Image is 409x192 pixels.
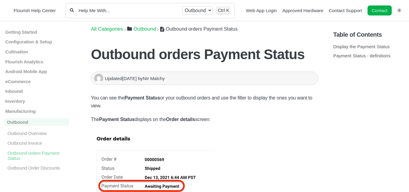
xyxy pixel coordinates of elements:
h5: Table of Contents [333,31,404,38]
a: Cultivation [5,49,69,54]
span: by [138,76,165,81]
strong: Order details [166,117,195,122]
a: Android Mobile App [5,69,69,74]
span: ​Outbound [134,26,156,32]
a: Breadcrumb link to All Categories [91,26,123,32]
a: eCommerce [5,79,69,84]
p: Outbound orders Payment Status [7,150,69,161]
a: Getting Started [5,29,69,35]
input: Help Me With... [78,8,178,13]
a: Payment Status - definitions [333,53,391,58]
a: Outbound [5,118,69,126]
a: Outbound Invoice [5,140,69,146]
span: Outbound orders Payment Status [166,26,237,32]
p: Outbound Order Discounts and Charges [7,165,69,176]
img: NIr Malchy [94,74,103,83]
h1: Outbound orders Payment Status [91,46,318,62]
strong: Payment Status [99,117,134,122]
p: Outbound Invoice [7,140,69,146]
section: Table of Contents [333,21,404,168]
span: All Categories [91,26,123,32]
img: Flourish Help Center Logo [8,6,11,15]
a: Configuration & Setup [5,39,69,44]
a: Outbound Order Discounts and Charges [5,165,69,176]
strong: Payment Status [124,95,160,100]
a: Inventory [5,99,69,104]
span: Flourish Help Center [14,8,56,13]
a: Display the Payment Status [333,44,390,49]
a: Flourish Help Center [8,6,56,15]
span: Updated [105,76,138,81]
a: Web App Login navigation item [246,8,277,13]
a: Flourish Analytics [5,59,69,64]
a: Inbound [5,89,69,94]
p: The displays on the screen: [91,116,318,123]
time: [DATE] [122,76,137,81]
a: Contact Support navigation item [329,8,362,13]
li: Contact desktop [366,6,393,15]
kbd: Ctrl [218,8,225,13]
a: Contact [368,5,392,15]
a: Outbound Overview [5,130,69,136]
span: NIr Malchy [143,76,165,81]
a: Switch dark mode setting [397,8,401,13]
kbd: K [226,8,229,13]
a: Approved Hardware navigation item [282,8,323,13]
a: Outbound orders Payment Status [5,150,69,161]
a: Manufacturing [5,109,69,114]
p: Outbound Overview [7,130,69,136]
p: You can see the or your outbound orders and use the filter to display the ones you want to view. [91,94,318,110]
a: Outbound [127,26,156,32]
